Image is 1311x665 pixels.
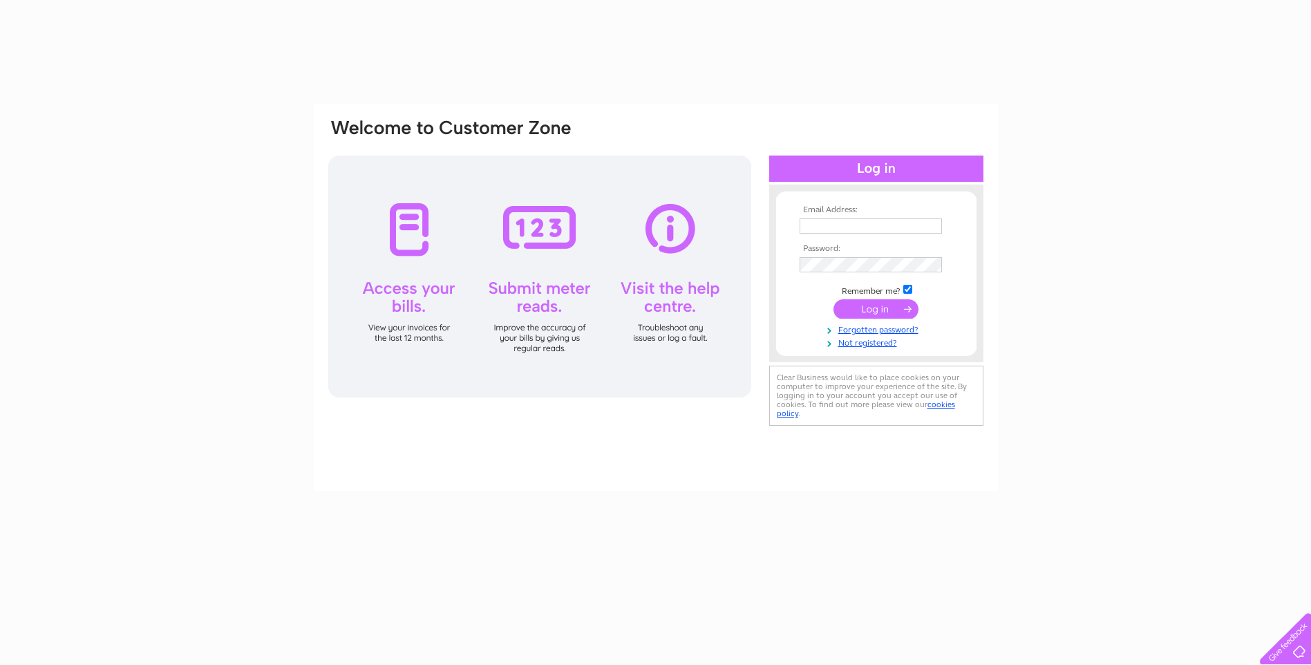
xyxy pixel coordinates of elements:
[796,283,956,297] td: Remember me?
[800,322,956,335] a: Forgotten password?
[777,400,955,418] a: cookies policy
[796,244,956,254] th: Password:
[769,366,983,426] div: Clear Business would like to place cookies on your computer to improve your experience of the sit...
[833,299,918,319] input: Submit
[800,335,956,348] a: Not registered?
[796,205,956,215] th: Email Address:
